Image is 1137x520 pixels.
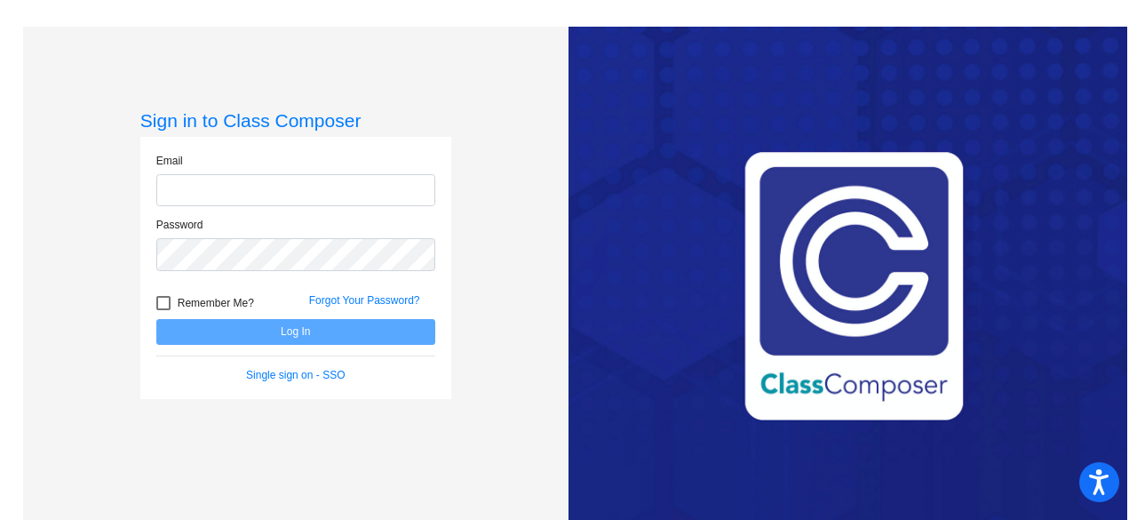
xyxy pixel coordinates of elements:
a: Single sign on - SSO [246,369,345,381]
span: Remember Me? [178,292,254,314]
h3: Sign in to Class Composer [140,109,451,132]
a: Forgot Your Password? [309,294,420,307]
label: Email [156,153,183,169]
label: Password [156,217,203,233]
button: Log In [156,319,435,345]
